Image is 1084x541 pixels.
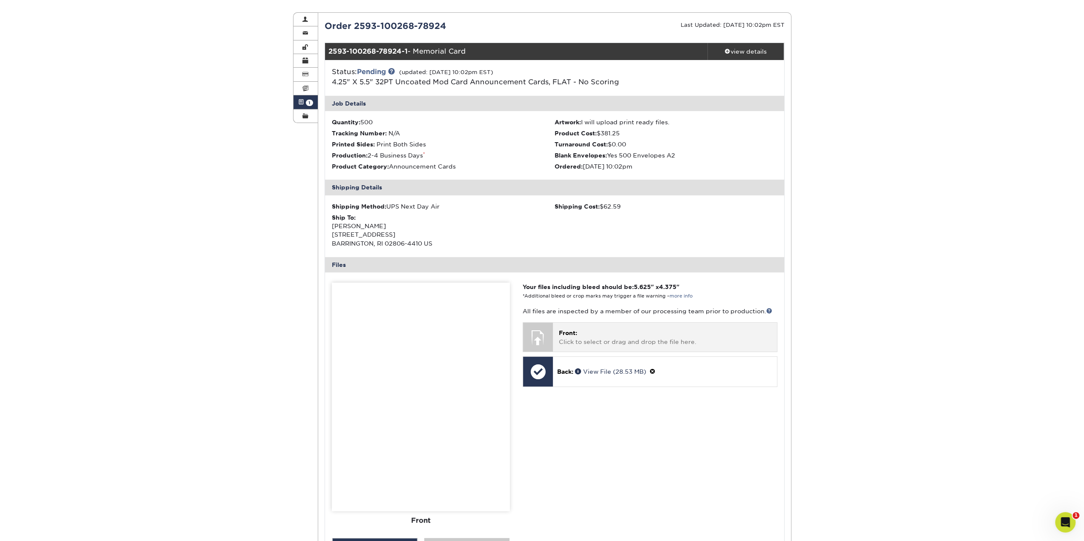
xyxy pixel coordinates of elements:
strong: Blank Envelopes: [555,152,607,159]
iframe: Intercom live chat [1055,512,1075,532]
div: $62.59 [555,202,777,211]
small: (updated: [DATE] 10:02pm EST) [399,69,493,75]
a: View File (28.53 MB) [575,368,646,375]
div: Job Details [325,96,784,111]
li: Yes 500 Envelopes A2 [555,151,777,160]
strong: Tracking Number: [332,130,387,137]
strong: Shipping Cost: [555,203,600,210]
small: *Additional bleed or crop marks may trigger a file warning – [523,293,693,299]
a: 4.25" X 5.5" 32PT Uncoated Mod Card Announcement Cards, FLAT - No Scoring [332,78,619,86]
div: view details [707,47,784,56]
strong: Printed Sides: [332,141,375,148]
span: Front: [559,329,577,336]
div: [PERSON_NAME] [STREET_ADDRESS] BARRINGTON, RI 02806-4410 US [332,213,555,248]
div: Front [332,511,510,530]
span: N/A [388,130,400,137]
span: 4.375 [659,283,676,290]
span: Print Both Sides [377,141,426,148]
li: 500 [332,118,555,126]
li: [DATE] 10:02pm [555,162,777,171]
strong: Shipping Method: [332,203,386,210]
strong: Quantity: [332,119,360,126]
div: Order 2593-100268-78924 [318,20,555,32]
strong: Product Category: [332,163,389,170]
div: Files [325,257,784,272]
div: UPS Next Day Air [332,202,555,211]
a: 1 [293,95,318,109]
span: 1 [306,100,313,106]
div: - Memorial Card [325,43,707,60]
li: I will upload print ready files. [555,118,777,126]
li: Announcement Cards [332,162,555,171]
strong: Production: [332,152,368,159]
div: Status: [325,67,631,87]
strong: 2593-100268-78924-1 [328,47,408,55]
a: more info [670,293,693,299]
span: 1 [1072,512,1079,519]
strong: Ordered: [555,163,583,170]
strong: Artwork: [555,119,581,126]
a: Pending [357,68,386,76]
div: Shipping Details [325,180,784,195]
span: 5.625 [634,283,651,290]
strong: Product Cost: [555,130,597,137]
span: Back: [557,368,573,375]
li: $0.00 [555,140,777,149]
p: Click to select or drag and drop the file here. [559,329,771,346]
strong: Turnaround Cost: [555,141,608,148]
li: $381.25 [555,129,777,137]
strong: Your files including bleed should be: " x " [523,283,679,290]
li: 2-4 Business Days [332,151,555,160]
small: Last Updated: [DATE] 10:02pm EST [681,22,785,28]
strong: Ship To: [332,214,356,221]
a: view details [707,43,784,60]
p: All files are inspected by a member of our processing team prior to production. [523,307,777,315]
